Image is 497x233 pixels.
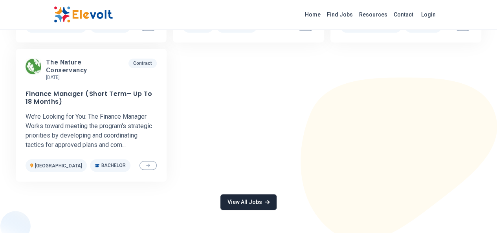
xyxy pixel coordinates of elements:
[35,163,82,169] span: [GEOGRAPHIC_DATA]
[324,8,356,21] a: Find Jobs
[46,59,122,74] span: The Nature Conservancy
[220,194,276,210] a: View All Jobs
[356,8,391,21] a: Resources
[391,8,416,21] a: Contact
[26,90,157,106] h3: Finance Manager (Short Term– Up To 18 Months)
[416,7,440,22] a: Login
[101,162,126,169] span: Bachelor
[54,6,113,23] img: Elevolt
[46,74,125,81] p: [DATE]
[128,59,157,68] p: Contract
[16,49,167,182] a: The Nature ConservancyThe Nature Conservancy[DATE]ContractFinance Manager (Short Term– Up To 18 M...
[458,195,497,233] iframe: Chat Widget
[26,112,157,150] p: We’re Looking for You: The Finance Manager Works toward meeting the program's strategic prioritie...
[302,8,324,21] a: Home
[26,59,41,74] img: The Nature Conservancy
